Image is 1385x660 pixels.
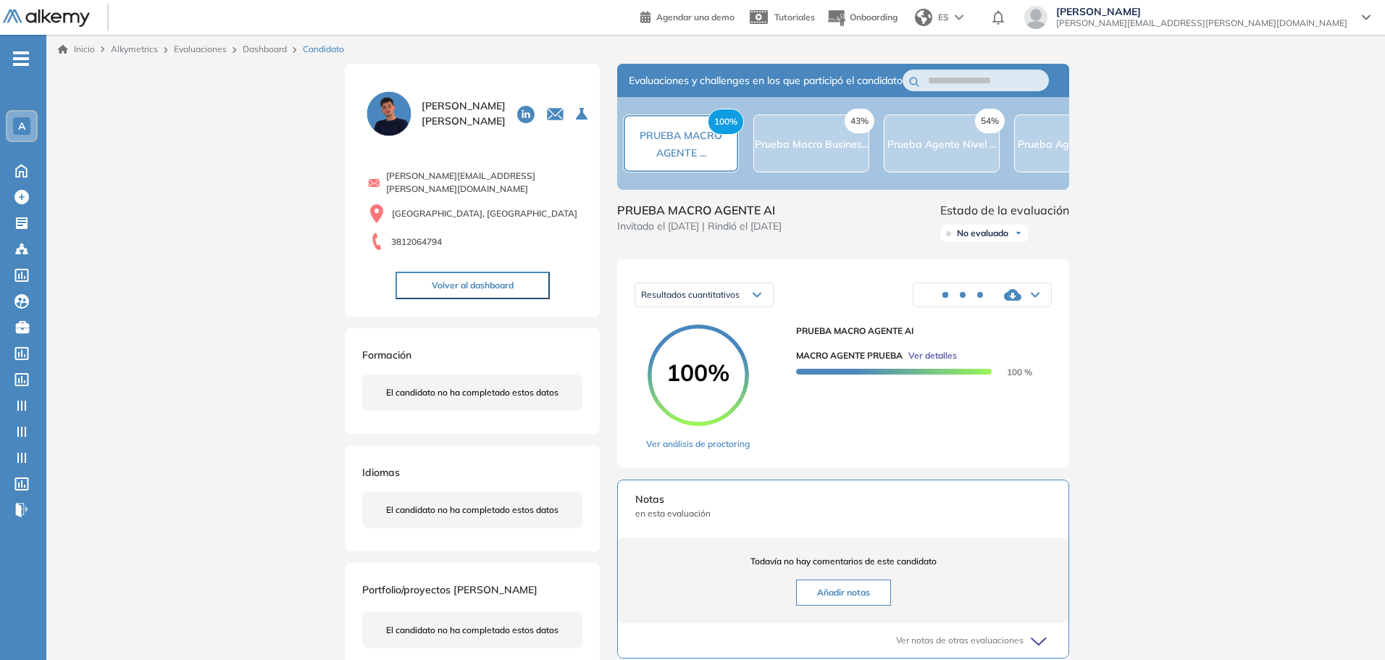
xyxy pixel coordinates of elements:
[13,57,29,60] i: -
[989,367,1032,377] span: 100 %
[755,138,869,151] span: Prueba Macro Busines...
[1018,138,1126,151] span: Prueba Agente Nivel ...
[1056,6,1347,17] span: [PERSON_NAME]
[796,349,903,362] span: MACRO AGENTE PRUEBA
[303,43,344,56] span: Candidato
[774,12,815,22] span: Tutoriales
[362,348,411,362] span: Formación
[1056,17,1347,29] span: [PERSON_NAME][EMAIL_ADDRESS][PERSON_NAME][DOMAIN_NAME]
[111,43,158,54] span: Alkymetrics
[174,43,227,54] a: Evaluaciones
[635,492,1051,507] span: Notas
[422,99,506,129] span: [PERSON_NAME] [PERSON_NAME]
[955,14,963,20] img: arrow
[386,386,558,399] span: El candidato no ha completado estos datos
[957,227,1008,239] span: No evaluado
[396,272,550,299] button: Volver al dashboard
[640,129,722,159] span: PRUEBA MACRO AGENTE ...
[896,634,1024,647] span: Ver notas de otras evaluaciones
[641,289,740,300] span: Resultados cuantitativos
[940,201,1069,219] span: Estado de la evaluación
[796,325,1040,338] span: PRUEBA MACRO AGENTE AI
[617,201,782,219] span: PRUEBA MACRO AGENTE AI
[656,12,735,22] span: Agendar una demo
[845,109,874,133] span: 43%
[362,87,416,141] img: PROFILE_MENU_LOGO_USER
[915,9,932,26] img: world
[635,507,1051,520] span: en esta evaluación
[617,219,782,234] span: Invitado el [DATE] | Rindió el [DATE]
[386,504,558,517] span: El candidato no ha completado estos datos
[640,7,735,25] a: Agendar una demo
[386,624,558,637] span: El candidato no ha completado estos datos
[708,109,744,135] span: 100%
[648,361,749,384] span: 100%
[243,43,287,54] a: Dashboard
[827,2,897,33] button: Onboarding
[908,349,957,362] span: Ver detalles
[629,73,903,88] span: Evaluaciones y challenges en los que participó el candidato
[796,580,891,606] button: Añadir notas
[975,109,1005,133] span: 54%
[18,120,25,132] span: A
[887,138,996,151] span: Prueba Agente Nivel ...
[1014,229,1023,238] img: Ícono de flecha
[58,43,95,56] a: Inicio
[635,555,1051,568] span: Todavía no hay comentarios de este candidato
[646,438,750,451] a: Ver análisis de proctoring
[3,9,90,28] img: Logo
[903,349,957,362] button: Ver detalles
[938,11,949,24] span: ES
[362,466,400,479] span: Idiomas
[386,170,582,196] span: [PERSON_NAME][EMAIL_ADDRESS][PERSON_NAME][DOMAIN_NAME]
[850,12,897,22] span: Onboarding
[391,235,442,248] span: 3812064794
[392,207,577,220] span: [GEOGRAPHIC_DATA], [GEOGRAPHIC_DATA]
[362,583,537,596] span: Portfolio/proyectos [PERSON_NAME]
